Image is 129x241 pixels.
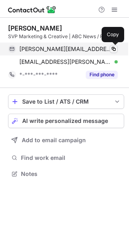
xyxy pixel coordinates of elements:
[8,114,124,128] button: AI write personalized message
[86,71,118,79] button: Reveal Button
[8,168,124,180] button: Notes
[22,137,86,143] span: Add to email campaign
[8,152,124,163] button: Find work email
[19,45,112,53] span: [PERSON_NAME][EMAIL_ADDRESS][PERSON_NAME][DOMAIN_NAME]
[22,118,108,124] span: AI write personalized message
[8,94,124,109] button: save-profile-one-click
[8,24,62,32] div: [PERSON_NAME]
[8,5,56,14] img: ContactOut v5.3.10
[21,170,121,178] span: Notes
[21,154,121,161] span: Find work email
[8,133,124,147] button: Add to email campaign
[8,33,124,40] div: SVP Marketing & Creative | ABC News / Professor
[19,58,112,65] span: [EMAIL_ADDRESS][PERSON_NAME][DOMAIN_NAME]
[22,98,110,105] div: Save to List / ATS / CRM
